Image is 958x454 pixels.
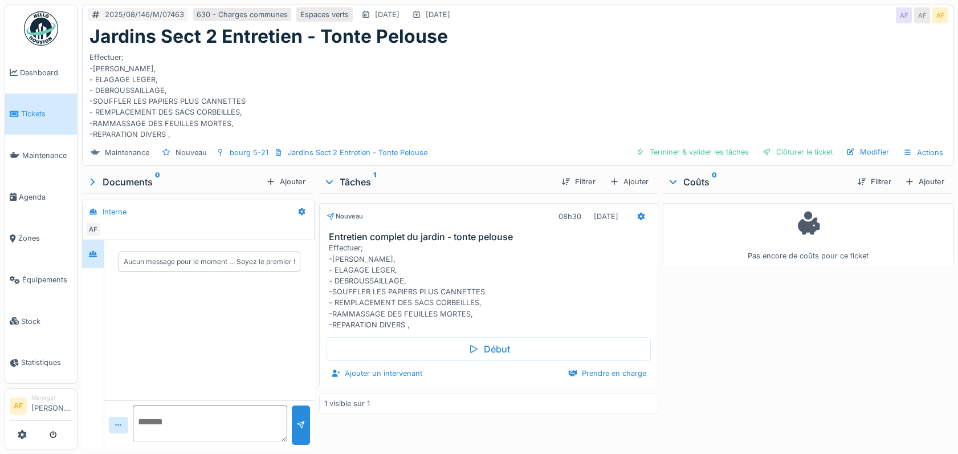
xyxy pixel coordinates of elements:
[105,9,184,20] div: 2025/08/146/M/07463
[327,366,427,381] div: Ajouter un intervenant
[914,7,930,23] div: AF
[5,218,77,260] a: Zones
[559,211,581,222] div: 08h30
[105,147,149,158] div: Maintenance
[21,316,72,327] span: Stock
[197,9,288,20] div: 630 - Charges communes
[31,394,72,418] li: [PERSON_NAME]
[21,108,72,119] span: Tickets
[18,233,72,244] span: Zones
[324,175,553,189] div: Tâches
[324,398,370,409] div: 1 visible sur 1
[375,9,399,20] div: [DATE]
[10,398,27,415] li: AF
[5,301,77,342] a: Stock
[667,175,848,189] div: Coûts
[19,192,72,202] span: Agenda
[594,211,618,222] div: [DATE]
[22,150,72,161] span: Maintenance
[155,175,160,189] sup: 0
[426,9,450,20] div: [DATE]
[103,206,127,217] div: Interne
[5,259,77,301] a: Équipements
[327,337,651,361] div: Début
[300,9,349,20] div: Espaces verts
[896,7,912,23] div: AF
[22,274,72,285] span: Équipements
[262,174,310,189] div: Ajouter
[932,7,948,23] div: AF
[176,147,207,158] div: Nouveau
[327,212,363,221] div: Nouveau
[5,94,77,135] a: Tickets
[329,232,654,242] h3: Entretien complet du jardin - tonte pelouse
[10,394,72,421] a: AF Manager[PERSON_NAME]
[605,173,654,190] div: Ajouter
[712,175,717,189] sup: 0
[5,52,77,94] a: Dashboard
[230,147,268,158] div: bourg 5-21
[5,342,77,384] a: Statistiques
[670,208,946,261] div: Pas encore de coûts pour ce ticket
[329,242,654,330] div: Effectuer; -[PERSON_NAME], - ELAGAGE LEGER, - DEBROUSSAILLAGE, -SOUFFLER LES PAPIERS PLUS CANNETT...
[5,135,77,176] a: Maintenance
[124,257,295,267] div: Aucun message pour le moment … Soyez le premier !
[898,144,948,161] div: Actions
[21,357,72,368] span: Statistiques
[85,221,101,237] div: AF
[288,147,427,158] div: Jardins Sect 2 Entretien - Tonte Pelouse
[758,144,837,160] div: Clôturer le ticket
[557,174,600,189] div: Filtrer
[87,175,262,189] div: Documents
[900,174,949,189] div: Ajouter
[89,26,448,47] h1: Jardins Sect 2 Entretien - Tonte Pelouse
[24,11,58,46] img: Badge_color-CXgf-gQk.svg
[842,144,894,160] div: Modifier
[5,176,77,218] a: Agenda
[20,67,72,78] span: Dashboard
[31,394,72,402] div: Manager
[373,175,376,189] sup: 1
[564,366,651,381] div: Prendre en charge
[853,174,896,189] div: Filtrer
[631,144,753,160] div: Terminer & valider les tâches
[89,47,946,140] div: Effectuer; -[PERSON_NAME], - ELAGAGE LEGER, - DEBROUSSAILLAGE, -SOUFFLER LES PAPIERS PLUS CANNETT...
